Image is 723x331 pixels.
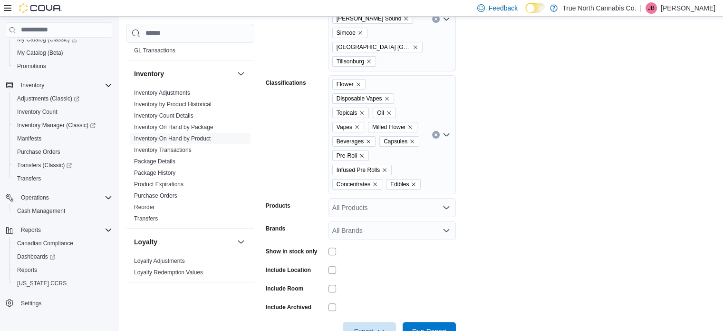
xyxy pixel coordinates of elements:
button: Loyalty [235,236,247,248]
span: Reports [13,264,112,276]
span: Beverages [332,136,376,147]
span: Disposable Vapes [337,94,382,103]
button: Operations [2,191,116,204]
span: [US_STATE] CCRS [17,280,67,287]
a: Transfers [13,173,45,184]
span: Tillsonburg [332,56,376,67]
button: Clear input [432,131,440,139]
span: Milled Flower [368,122,418,132]
span: Purchase Orders [134,192,177,200]
span: JB [648,2,655,14]
span: Product Expirations [134,181,183,188]
span: Loyalty Redemption Values [134,269,203,276]
span: Canadian Compliance [17,240,73,247]
span: Vapes [337,122,352,132]
button: Loyalty [134,237,233,247]
a: Adjustments (Classic) [13,93,83,104]
button: Remove Pre-Roll from selection in this group [359,153,365,159]
label: Brands [266,225,285,232]
div: Jeff Butcher [646,2,657,14]
button: Inventory [17,80,48,91]
p: True North Cannabis Co. [562,2,636,14]
label: Show in stock only [266,248,318,255]
button: Inventory Count [10,105,116,119]
button: Inventory [235,68,247,80]
button: Promotions [10,60,116,73]
span: My Catalog (Classic) [13,34,112,45]
button: Remove Infused Pre Rolls from selection in this group [382,167,387,173]
span: [PERSON_NAME] Sound [337,14,402,23]
a: Package History [134,170,175,176]
a: Manifests [13,133,45,144]
span: Flower [337,80,354,89]
span: Inventory On Hand by Product [134,135,211,142]
button: Open list of options [443,131,450,139]
span: My Catalog (Beta) [17,49,63,57]
h3: OCM [134,291,150,301]
span: Inventory [21,81,44,89]
a: Settings [17,298,45,309]
span: Inventory Count [13,106,112,118]
button: Remove Concentrates from selection in this group [372,181,378,187]
button: Open list of options [443,15,450,23]
a: My Catalog (Beta) [13,47,67,59]
span: Disposable Vapes [332,93,394,104]
button: Remove Stratford Ontario St from selection in this group [413,44,418,50]
button: Open list of options [443,227,450,234]
a: Transfers (Classic) [13,160,76,171]
span: Washington CCRS [13,278,112,289]
a: My Catalog (Classic) [10,33,116,46]
h3: Loyalty [134,237,157,247]
span: Reports [21,226,41,234]
button: Remove Vapes from selection in this group [354,124,360,130]
a: Dashboards [10,250,116,263]
span: Package Details [134,158,175,165]
button: Remove Flower from selection in this group [356,81,361,87]
span: Vapes [332,122,364,132]
a: Reports [13,264,41,276]
span: Inventory Manager (Classic) [17,121,96,129]
a: Inventory by Product Historical [134,101,212,108]
span: Topicals [337,108,357,118]
a: Loyalty Adjustments [134,258,185,264]
span: Operations [21,194,49,201]
a: Product Expirations [134,181,183,188]
a: Inventory On Hand by Package [134,124,213,130]
a: Inventory Count Details [134,112,193,119]
span: Settings [17,297,112,309]
span: Owen Sound [332,13,414,24]
button: Reports [10,263,116,277]
input: Dark Mode [525,3,545,13]
button: OCM [134,291,233,301]
button: Clear input [432,15,440,23]
button: Remove Tillsonburg from selection in this group [366,59,372,64]
span: Pre-Roll [337,151,357,160]
span: Reorder [134,203,154,211]
span: Concentrates [332,179,382,190]
label: Include Location [266,266,311,274]
span: Milled Flower [372,122,406,132]
span: Reports [17,224,112,236]
button: Remove Beverages from selection in this group [366,139,371,144]
span: Topicals [332,108,369,118]
a: Inventory Manager (Classic) [10,119,116,132]
a: Reorder [134,204,154,211]
label: Classifications [266,79,306,87]
span: Transfers [134,215,158,222]
a: Transfers (Classic) [10,159,116,172]
button: OCM [235,290,247,301]
span: Transfers [13,173,112,184]
span: Inventory by Product Historical [134,100,212,108]
span: Operations [17,192,112,203]
span: Inventory On Hand by Package [134,123,213,131]
a: [US_STATE] CCRS [13,278,70,289]
span: Canadian Compliance [13,238,112,249]
span: Tillsonburg [337,57,364,66]
span: Inventory [17,80,112,91]
button: Remove Capsules from selection in this group [409,139,415,144]
a: GL Transactions [134,47,175,54]
span: Manifests [17,135,41,142]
